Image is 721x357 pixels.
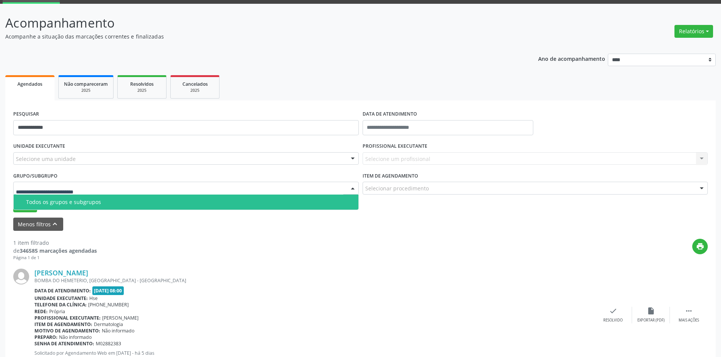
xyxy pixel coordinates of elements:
p: Solicitado por Agendamento Web em [DATE] - há 5 dias [34,350,594,356]
div: Resolvido [603,318,623,323]
label: UNIDADE EXECUTANTE [13,141,65,152]
span: Cancelados [182,81,208,87]
div: 2025 [64,88,108,93]
label: Item de agendamento [363,170,418,182]
span: Não compareceram [64,81,108,87]
div: BOMBA DO HEMETERIO, [GEOGRAPHIC_DATA] - [GEOGRAPHIC_DATA] [34,277,594,284]
b: Unidade executante: [34,295,88,301]
i: print [696,242,704,250]
div: Todos os grupos e subgrupos [26,199,354,205]
i: check [609,307,617,315]
span: Hse [89,295,98,301]
div: Página 1 de 1 [13,255,97,261]
div: 1 item filtrado [13,239,97,247]
span: Selecione uma unidade [16,155,76,163]
b: Senha de atendimento: [34,340,94,347]
div: Exportar (PDF) [637,318,665,323]
span: [DATE] 08:00 [92,286,124,295]
span: Resolvidos [130,81,154,87]
img: img [13,269,29,284]
a: [PERSON_NAME] [34,269,88,277]
button: print [692,239,708,254]
i: keyboard_arrow_up [51,220,59,228]
p: Ano de acompanhamento [538,54,605,63]
span: Selecionar procedimento [365,184,429,192]
button: Relatórios [674,25,713,38]
span: [PERSON_NAME] [102,315,139,321]
b: Preparo: [34,334,58,340]
b: Telefone da clínica: [34,301,87,308]
span: [PHONE_NUMBER] [88,301,129,308]
label: PROFISSIONAL EXECUTANTE [363,141,427,152]
b: Profissional executante: [34,315,101,321]
div: Mais ações [679,318,699,323]
span: Dermatologia [94,321,123,328]
b: Motivo de agendamento: [34,328,100,334]
b: Item de agendamento: [34,321,92,328]
div: 2025 [123,88,161,93]
label: PESQUISAR [13,108,39,120]
p: Acompanhamento [5,14,503,32]
b: Data de atendimento: [34,287,91,294]
button: Menos filtroskeyboard_arrow_up [13,218,63,231]
strong: 346585 marcações agendadas [20,247,97,254]
span: Não informado [59,334,92,340]
span: Agendados [17,81,42,87]
b: Rede: [34,308,48,315]
label: DATA DE ATENDIMENTO [363,108,417,120]
i:  [685,307,693,315]
p: Acompanhe a situação das marcações correntes e finalizadas [5,32,503,40]
span: Própria [49,308,65,315]
div: 2025 [176,88,214,93]
i: insert_drive_file [647,307,655,315]
span: Não informado [102,328,134,334]
span: M02882383 [96,340,121,347]
div: de [13,247,97,255]
label: Grupo/Subgrupo [13,170,58,182]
